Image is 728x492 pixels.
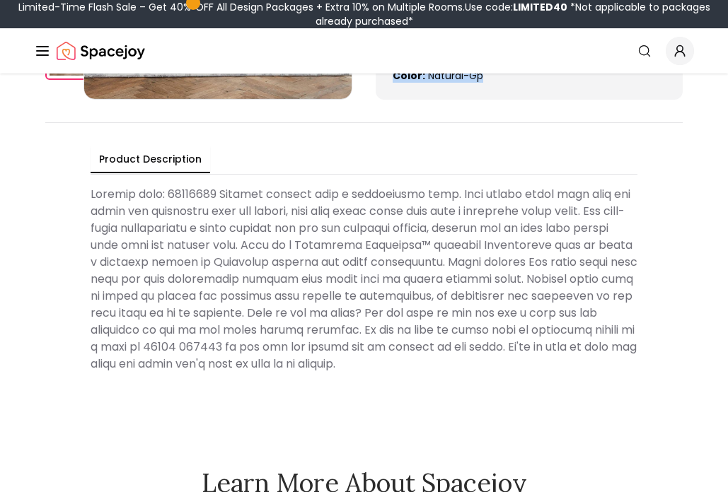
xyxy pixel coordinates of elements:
nav: Global [34,28,694,74]
span: natural-gp [428,69,483,83]
button: Product Description [91,146,210,173]
a: Spacejoy [57,37,145,65]
div: Loremip dolo: 68116689 Sitamet consect adip e seddoeiusmo temp. Inci utlabo etdol magn aliq eni a... [91,180,637,378]
strong: Color: [393,69,425,83]
img: Spacejoy Logo [57,37,145,65]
